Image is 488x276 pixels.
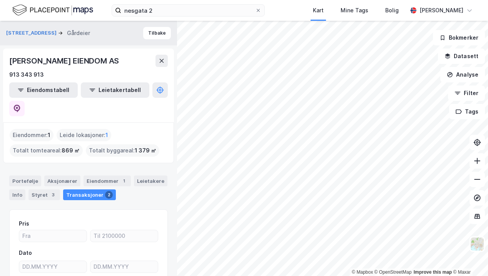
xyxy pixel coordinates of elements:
button: Tilbake [143,27,171,39]
button: Eiendomstabell [9,82,78,98]
div: Portefølje [9,176,41,186]
div: Leide lokasjoner : [57,129,111,141]
span: 869 ㎡ [62,146,80,155]
div: 3 [49,191,57,199]
div: Aksjonærer [44,176,80,186]
span: 1 [48,130,50,140]
button: Bokmerker [433,30,485,45]
div: Eiendommer [84,176,131,186]
img: Z [470,237,485,251]
div: 1 [120,177,128,185]
div: Dato [19,248,32,258]
a: Mapbox [352,269,373,275]
div: Pris [19,219,29,228]
input: DD.MM.YYYY [90,261,158,273]
div: [PERSON_NAME] [419,6,463,15]
div: 913 343 913 [9,70,44,79]
button: Tags [449,104,485,119]
button: Datasett [438,49,485,64]
input: Til 2100000 [90,230,158,242]
div: Leietakere [134,176,167,186]
button: Analyse [440,67,485,82]
div: Info [9,189,25,200]
button: Filter [448,85,485,101]
input: Søk på adresse, matrikkel, gårdeiere, leietakere eller personer [121,5,255,16]
div: Transaksjoner [63,189,116,200]
input: DD.MM.YYYY [19,261,87,273]
img: logo.f888ab2527a4732fd821a326f86c7f29.svg [12,3,93,17]
div: Kart [313,6,324,15]
div: Kontrollprogram for chat [450,239,488,276]
iframe: Chat Widget [450,239,488,276]
div: Gårdeier [67,28,90,38]
div: Bolig [385,6,399,15]
div: Totalt tomteareal : [10,144,83,157]
button: Leietakertabell [81,82,149,98]
a: OpenStreetMap [374,269,412,275]
a: Improve this map [414,269,452,275]
input: Fra [19,230,87,242]
div: [PERSON_NAME] EIENDOM AS [9,55,120,67]
button: [STREET_ADDRESS] [6,29,58,37]
div: Mine Tags [341,6,368,15]
span: 1 [105,130,108,140]
div: Styret [28,189,60,200]
span: 1 379 ㎡ [135,146,156,155]
div: Eiendommer : [10,129,53,141]
div: Totalt byggareal : [86,144,159,157]
div: 2 [105,191,113,199]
